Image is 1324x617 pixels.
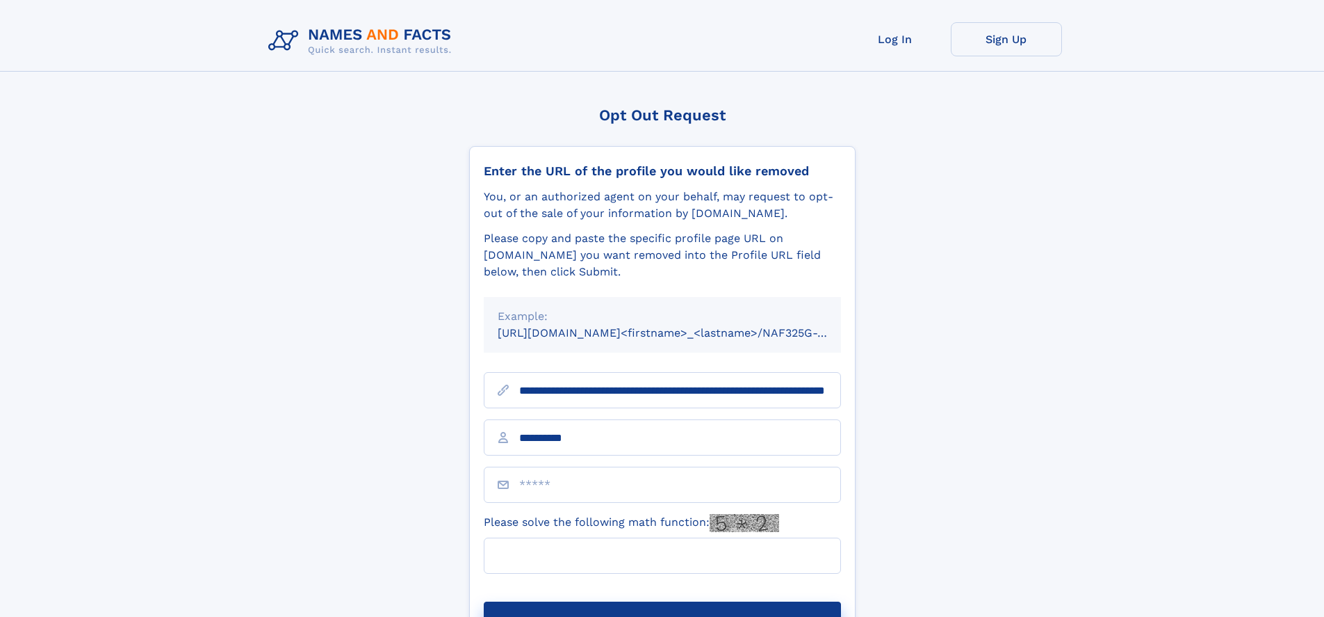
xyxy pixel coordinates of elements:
small: [URL][DOMAIN_NAME]<firstname>_<lastname>/NAF325G-xxxxxxxx [498,326,867,339]
img: Logo Names and Facts [263,22,463,60]
a: Sign Up [951,22,1062,56]
div: You, or an authorized agent on your behalf, may request to opt-out of the sale of your informatio... [484,189,841,222]
label: Please solve the following math function: [484,514,779,532]
div: Enter the URL of the profile you would like removed [484,163,841,179]
a: Log In [840,22,951,56]
div: Please copy and paste the specific profile page URL on [DOMAIN_NAME] you want removed into the Pr... [484,230,841,280]
div: Example: [498,308,827,325]
div: Opt Out Request [469,106,856,124]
